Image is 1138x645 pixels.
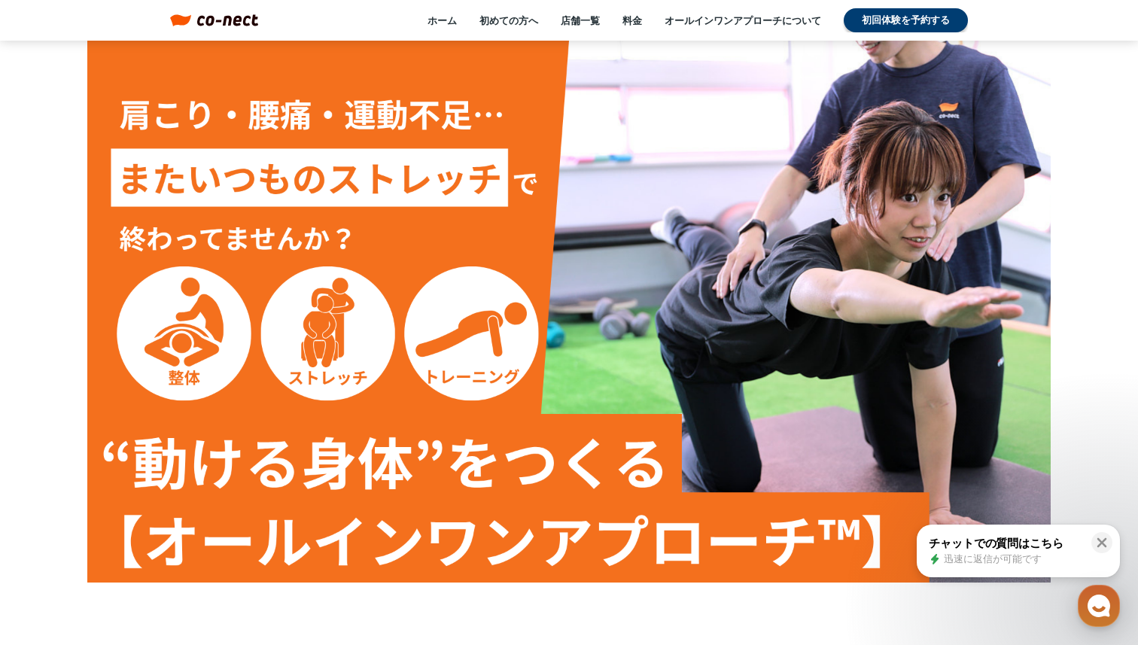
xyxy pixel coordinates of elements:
a: ホーム [428,14,457,27]
a: 店舗一覧 [561,14,600,27]
a: 初めての方へ [479,14,538,27]
a: 初回体験を予約する [844,8,968,32]
a: 料金 [622,14,642,27]
a: オールインワンアプローチについて [665,14,821,27]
